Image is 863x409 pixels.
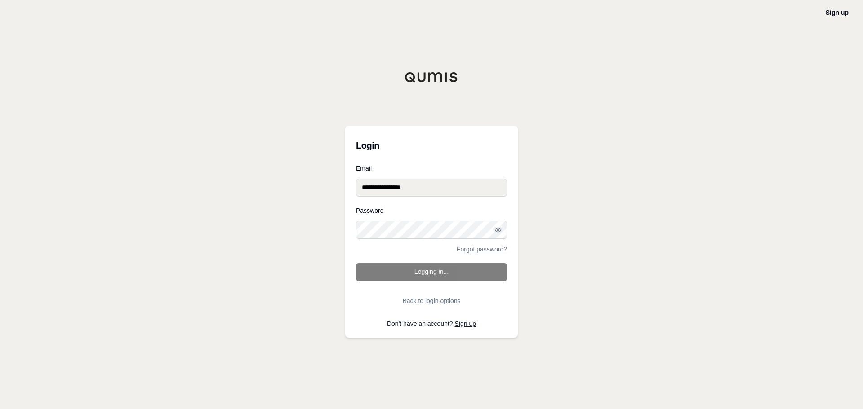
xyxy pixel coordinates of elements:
[356,207,507,214] label: Password
[405,72,458,83] img: Qumis
[826,9,849,16] a: Sign up
[356,292,507,310] button: Back to login options
[455,320,476,327] a: Sign up
[356,165,507,172] label: Email
[457,246,507,252] a: Forgot password?
[356,321,507,327] p: Don't have an account?
[356,136,507,154] h3: Login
